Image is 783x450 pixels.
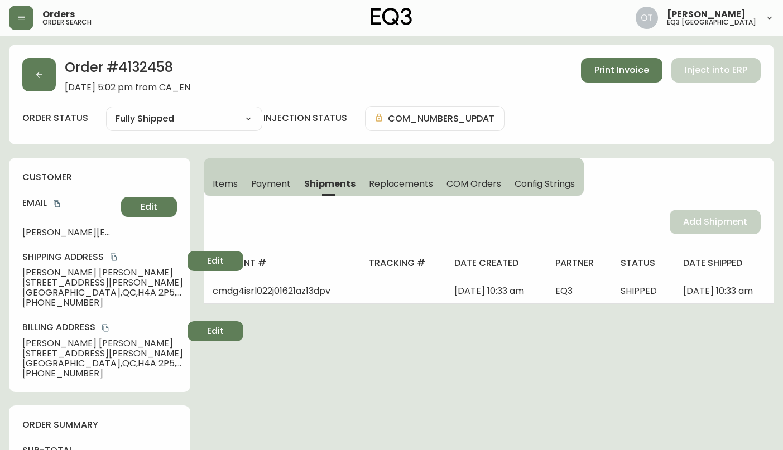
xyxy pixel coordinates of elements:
span: [PHONE_NUMBER] [22,298,183,308]
h5: eq3 [GEOGRAPHIC_DATA] [667,19,756,26]
span: Print Invoice [594,64,649,76]
span: Edit [207,255,224,267]
span: Orders [42,10,75,19]
span: SHIPPED [621,284,657,297]
button: Edit [188,251,243,271]
h4: Billing Address [22,321,183,333]
label: order status [22,112,88,124]
h4: status [621,257,665,269]
img: 5d4d18d254ded55077432b49c4cb2919 [636,7,658,29]
button: Edit [188,321,243,341]
h4: order summary [22,419,177,431]
span: Replacements [369,178,433,190]
span: [PHONE_NUMBER] [22,369,183,379]
span: [PERSON_NAME] [PERSON_NAME] [22,268,183,278]
h4: injection status [263,112,347,124]
span: [DATE] 5:02 pm from CA_EN [65,83,190,93]
h4: date shipped [683,257,766,269]
h2: Order # 4132458 [65,58,190,83]
span: [STREET_ADDRESS][PERSON_NAME] [22,349,183,359]
span: EQ3 [555,284,573,297]
span: [GEOGRAPHIC_DATA] , QC , H4A 2P5 , CA [22,288,183,298]
span: [PERSON_NAME] [PERSON_NAME] [22,338,183,349]
button: copy [108,251,119,263]
img: logo [371,8,412,26]
span: COM Orders [446,178,501,190]
h5: order search [42,19,92,26]
button: Edit [121,197,177,217]
h4: date created [454,257,537,269]
span: [STREET_ADDRESS][PERSON_NAME] [22,278,183,288]
span: [DATE] 10:33 am [454,284,524,297]
h4: customer [22,171,177,183]
h4: partner [555,257,602,269]
span: cmdg4isrl022j01621az13dpv [213,284,330,297]
span: Edit [141,201,157,213]
button: copy [51,198,63,209]
button: copy [100,322,111,333]
span: [PERSON_NAME][EMAIL_ADDRESS][PERSON_NAME][DOMAIN_NAME][PERSON_NAME] [22,228,117,238]
h4: Shipping Address [22,251,183,263]
h4: shipment # [213,257,351,269]
span: [GEOGRAPHIC_DATA] , QC , H4A 2P5 , CA [22,359,183,369]
span: Items [213,178,238,190]
span: Payment [251,178,291,190]
h4: tracking # [369,257,436,269]
span: [DATE] 10:33 am [683,284,753,297]
span: Edit [207,325,224,337]
span: Config Strings [515,178,575,190]
span: Shipments [304,178,356,190]
h4: Email [22,197,117,209]
span: [PERSON_NAME] [667,10,746,19]
button: Print Invoice [581,58,662,83]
